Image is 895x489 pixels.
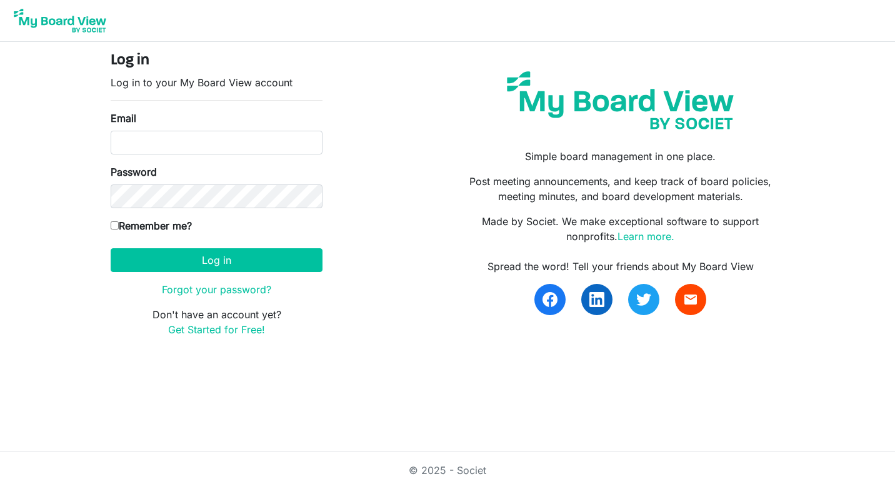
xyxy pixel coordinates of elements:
input: Remember me? [111,221,119,229]
p: Don't have an account yet? [111,307,322,337]
img: twitter.svg [636,292,651,307]
p: Post meeting announcements, and keep track of board policies, meeting minutes, and board developm... [457,174,784,204]
p: Made by Societ. We make exceptional software to support nonprofits. [457,214,784,244]
label: Password [111,164,157,179]
img: facebook.svg [542,292,557,307]
div: Spread the word! Tell your friends about My Board View [457,259,784,274]
img: linkedin.svg [589,292,604,307]
span: email [683,292,698,307]
button: Log in [111,248,322,272]
img: my-board-view-societ.svg [497,62,743,139]
a: email [675,284,706,315]
label: Remember me? [111,218,192,233]
a: © 2025 - Societ [409,464,486,476]
img: My Board View Logo [10,5,110,36]
p: Log in to your My Board View account [111,75,322,90]
label: Email [111,111,136,126]
p: Simple board management in one place. [457,149,784,164]
a: Forgot your password? [162,283,271,296]
a: Learn more. [617,230,674,243]
h4: Log in [111,52,322,70]
a: Get Started for Free! [168,323,265,336]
